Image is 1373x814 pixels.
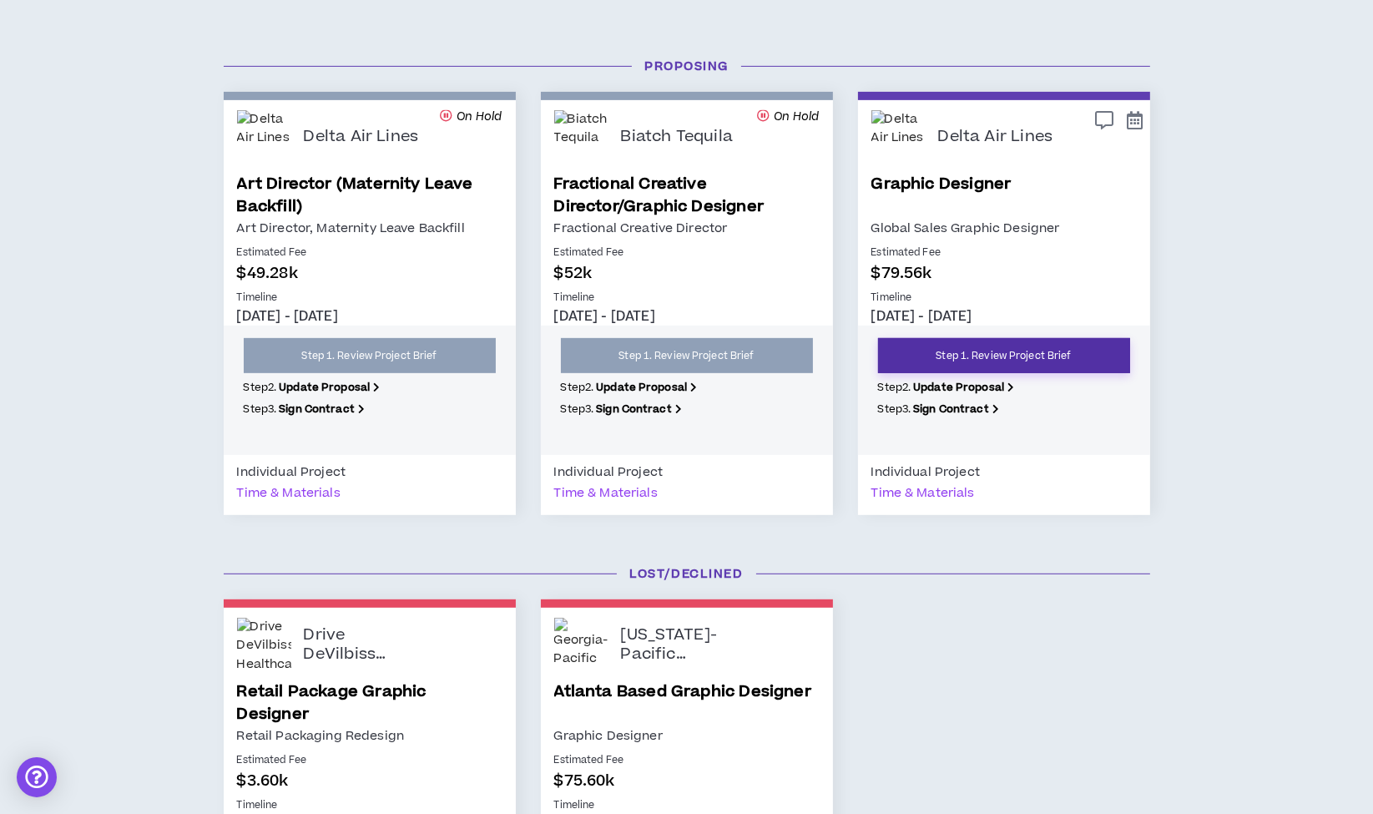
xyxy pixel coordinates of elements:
a: Graphic Designer [871,173,1137,218]
p: Step 2 . [878,380,1130,395]
div: Individual Project [871,462,981,483]
b: Update Proposal [913,380,1004,395]
div: Time & Materials [871,483,975,503]
p: Estimated Fee [237,245,502,260]
img: Georgia-Pacific Consumer Products - Retail & Pro [554,618,608,672]
p: Biatch Tequila [621,128,734,147]
p: $79.56k [871,262,1137,285]
p: Delta Air Lines [304,128,419,147]
p: $75.60k [554,770,820,792]
p: Graphic Designer [554,726,820,746]
p: Timeline [237,798,502,813]
a: Step 1. Review Project Brief [561,338,813,373]
p: Global Sales Graphic Designer [871,218,1137,239]
p: Step 2 . [561,380,813,395]
p: [DATE] - [DATE] [871,307,1137,326]
p: Step 3 . [878,402,1130,417]
p: [DATE] - [DATE] [237,307,502,326]
a: Art Director (Maternity Leave Backfill) [237,173,502,218]
p: [DATE] - [DATE] [554,307,820,326]
p: Timeline [554,291,820,306]
div: Time & Materials [237,483,341,503]
p: Step 3 . [244,402,496,417]
p: Estimated Fee [871,245,1137,260]
a: Fractional Creative Director/Graphic Designer [554,173,820,218]
a: Retail Package Graphic Designer [237,680,502,726]
div: Open Intercom Messenger [17,757,57,797]
a: Step 1. Review Project Brief [244,338,496,373]
p: Timeline [554,798,820,813]
h3: Lost/Declined [211,565,1163,583]
b: Sign Contract [279,402,355,417]
p: Drive DeVilbiss Healthcare [304,626,421,664]
p: Estimated Fee [237,753,502,768]
p: Art Director, Maternity Leave Backfill [237,218,502,239]
b: Update Proposal [279,380,370,395]
p: [US_STATE]-Pacific Consumer Products - Retail & Pro [621,626,738,664]
h3: Proposing [211,58,1163,75]
p: $49.28k [237,262,502,285]
p: Step 3 . [561,402,813,417]
p: Retail Packaging Redesign [237,726,502,746]
img: Delta Air Lines [871,110,926,164]
div: Individual Project [237,462,346,483]
p: Step 2 . [244,380,496,395]
div: Individual Project [554,462,664,483]
a: Step 1. Review Project Brief [878,338,1130,373]
img: Delta Air Lines [237,110,291,164]
div: Time & Materials [554,483,658,503]
p: Timeline [871,291,1137,306]
p: Fractional Creative Director [554,218,820,239]
b: Update Proposal [596,380,687,395]
a: Atlanta Based Graphic Designer [554,680,820,726]
p: $52k [554,262,820,285]
img: Biatch Tequila [554,110,608,164]
p: Estimated Fee [554,753,820,768]
p: $3.60k [237,770,502,792]
b: Sign Contract [913,402,989,417]
b: Sign Contract [596,402,672,417]
img: Drive DeVilbiss Healthcare [237,618,291,672]
p: Timeline [237,291,502,306]
p: Estimated Fee [554,245,820,260]
p: Delta Air Lines [938,128,1053,147]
